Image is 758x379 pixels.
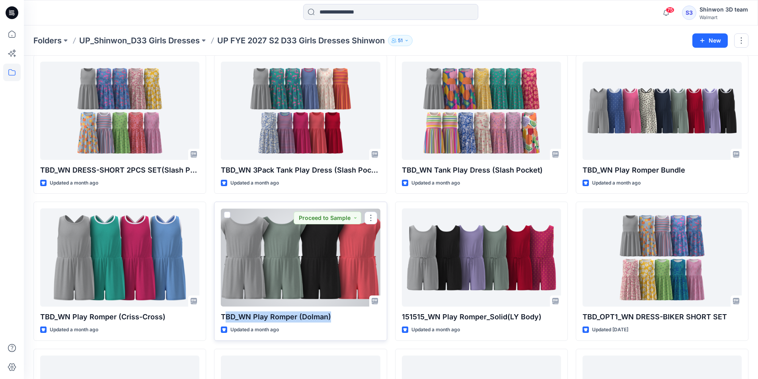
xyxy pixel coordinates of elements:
div: Shinwon 3D team [700,5,748,14]
p: Updated [DATE] [592,326,628,334]
p: TBD_WN Play Romper (Dolman) [221,311,380,323]
p: Updated a month ago [50,326,98,334]
p: TBD_WN DRESS-SHORT 2PCS SET(Slash Pocket) [40,165,199,176]
p: Updated a month ago [50,179,98,187]
p: 151515_WN Play Romper_Solid(LY Body) [402,311,561,323]
button: New [692,33,728,48]
p: TBD_WN Play Romper (Criss-Cross) [40,311,199,323]
p: Updated a month ago [411,179,460,187]
div: S3 [682,6,696,20]
p: TBD_WN 3Pack Tank Play Dress (Slash Pocket) [221,165,380,176]
div: Walmart [700,14,748,20]
p: UP FYE 2027 S2 D33 Girls Dresses Shinwon [217,35,385,46]
button: 51 [388,35,413,46]
p: 51 [398,36,403,45]
a: TBD_WN Play Romper Bundle [583,62,742,160]
a: TBD_OPT1_WN DRESS-BIKER SHORT SET [583,208,742,307]
a: TBD_WN DRESS-SHORT 2PCS SET(Slash Pocket) [40,62,199,160]
p: Updated a month ago [230,326,279,334]
a: TBD_WN 3Pack Tank Play Dress (Slash Pocket) [221,62,380,160]
p: Updated a month ago [411,326,460,334]
a: Folders [33,35,62,46]
span: 75 [666,7,674,13]
a: 151515_WN Play Romper_Solid(LY Body) [402,208,561,307]
a: TBD_WN Play Romper (Dolman) [221,208,380,307]
p: Updated a month ago [230,179,279,187]
p: TBD_WN Play Romper Bundle [583,165,742,176]
a: TBD_WN Tank Play Dress (Slash Pocket) [402,62,561,160]
a: TBD_WN Play Romper (Criss-Cross) [40,208,199,307]
p: TBD_WN Tank Play Dress (Slash Pocket) [402,165,561,176]
p: Updated a month ago [592,179,641,187]
p: TBD_OPT1_WN DRESS-BIKER SHORT SET [583,311,742,323]
a: UP_Shinwon_D33 Girls Dresses [79,35,200,46]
